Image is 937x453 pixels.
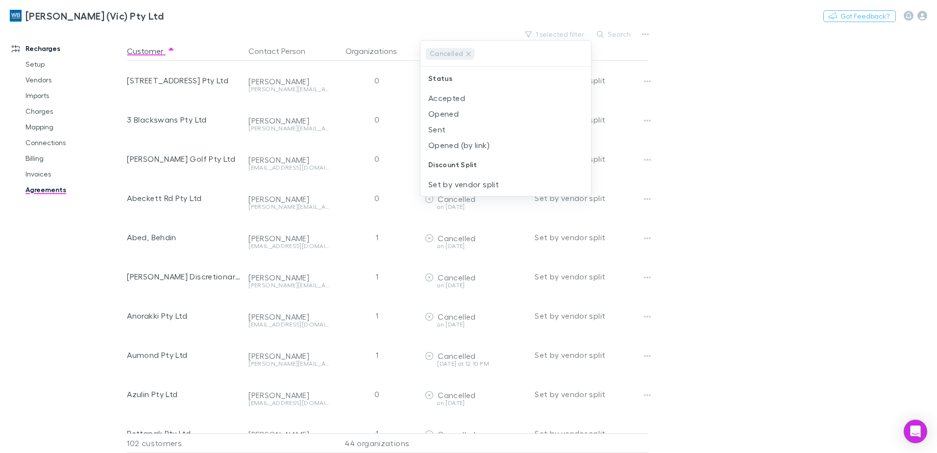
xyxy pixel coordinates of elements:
div: Status [420,67,591,90]
li: Set by vendor split [420,176,591,192]
span: Cancelled [426,48,467,59]
li: Sent [420,122,591,137]
li: Opened (by link) [420,137,591,153]
div: Cancelled [426,48,474,60]
div: Discount Split [420,153,591,176]
li: Opened [420,106,591,122]
div: Open Intercom Messenger [904,420,927,443]
li: Accepted [420,90,591,106]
